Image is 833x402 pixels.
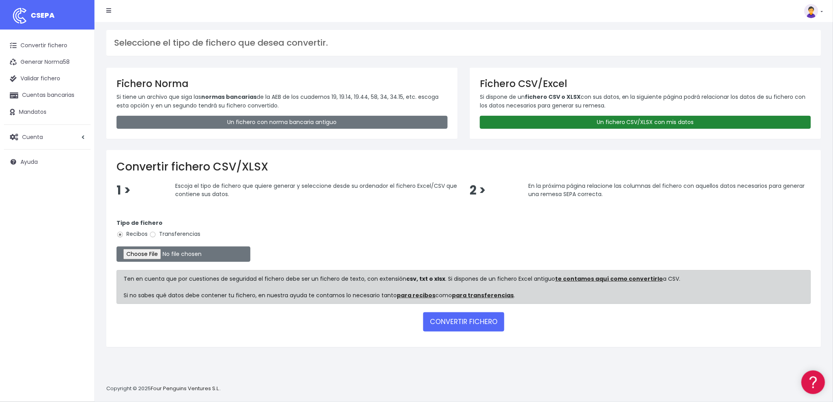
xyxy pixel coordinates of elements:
a: te contamos aquí como convertirlo [555,275,663,283]
p: Si tiene un archivo que siga las de la AEB de los cuadernos 19, 19.14, 19.44, 58, 34, 34.15, etc.... [117,93,448,110]
a: Cuenta [4,129,91,145]
h2: Convertir fichero CSV/XLSX [117,160,811,174]
span: 1 > [117,182,131,199]
strong: fichero CSV o XLSX [525,93,581,101]
span: CSEPA [31,10,55,20]
a: Convertir fichero [4,37,91,54]
img: profile [804,4,818,18]
h3: Fichero Norma [117,78,448,89]
span: 2 > [470,182,486,199]
a: para recibos [397,291,436,299]
a: Mandatos [4,104,91,120]
span: Cuenta [22,133,43,141]
button: CONVERTIR FICHERO [423,312,504,331]
span: Ayuda [20,158,38,166]
a: Cuentas bancarias [4,87,91,104]
p: Si dispone de un con sus datos, en la siguiente página podrá relacionar los datos de su fichero c... [480,93,811,110]
a: Un fichero CSV/XLSX con mis datos [480,116,811,129]
a: Validar fichero [4,70,91,87]
a: Generar Norma58 [4,54,91,70]
label: Recibos [117,230,148,238]
span: En la próxima página relacione las columnas del fichero con aquellos datos necesarios para genera... [528,182,805,198]
strong: normas bancarias [201,93,257,101]
a: Ayuda [4,154,91,170]
a: Un fichero con norma bancaria antiguo [117,116,448,129]
label: Transferencias [149,230,200,238]
span: Escoja el tipo de fichero que quiere generar y seleccione desde su ordenador el fichero Excel/CSV... [175,182,457,198]
strong: Tipo de fichero [117,219,163,227]
h3: Fichero CSV/Excel [480,78,811,89]
a: Four Penguins Ventures S.L. [151,385,220,392]
img: logo [10,6,30,26]
a: para transferencias [452,291,514,299]
p: Copyright © 2025 . [106,385,221,393]
h3: Seleccione el tipo de fichero que desea convertir. [114,38,813,48]
div: Ten en cuenta que por cuestiones de seguridad el fichero debe ser un fichero de texto, con extens... [117,270,811,304]
strong: csv, txt o xlsx [407,275,446,283]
